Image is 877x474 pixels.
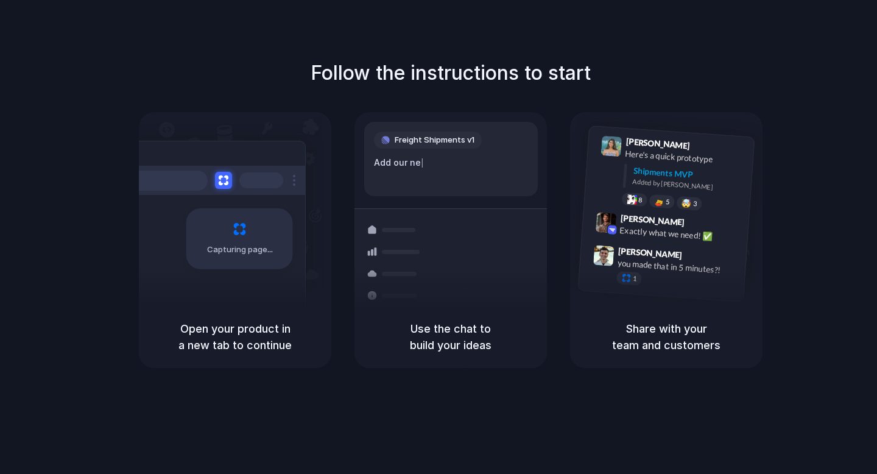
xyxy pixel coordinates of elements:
[421,158,424,168] span: |
[619,224,741,244] div: Exactly what we need! ✅
[369,320,532,353] h5: Use the chat to build your ideas
[618,244,683,262] span: [PERSON_NAME]
[395,134,474,146] span: Freight Shipments v1
[153,320,317,353] h5: Open your product in a new tab to continue
[374,156,528,169] div: Add our ne
[666,199,670,205] span: 5
[625,135,690,152] span: [PERSON_NAME]
[620,211,685,229] span: [PERSON_NAME]
[682,199,692,208] div: 🤯
[207,244,275,256] span: Capturing page
[633,164,745,185] div: Shipments MVP
[625,147,747,168] div: Here's a quick prototype
[585,320,748,353] h5: Share with your team and customers
[638,197,643,203] span: 8
[633,275,637,282] span: 1
[694,141,719,155] span: 9:41 AM
[693,200,697,207] span: 3
[686,250,711,264] span: 9:47 AM
[617,256,739,277] div: you made that in 5 minutes?!
[311,58,591,88] h1: Follow the instructions to start
[688,217,713,232] span: 9:42 AM
[632,177,744,194] div: Added by [PERSON_NAME]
